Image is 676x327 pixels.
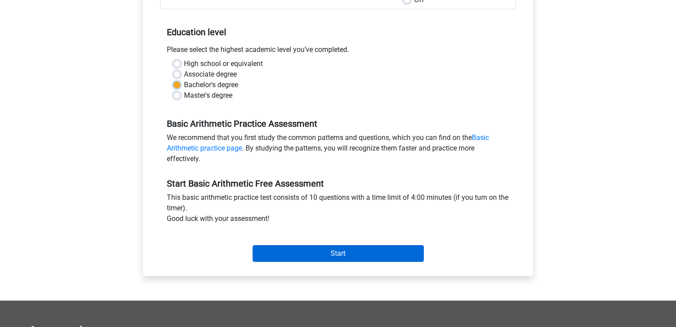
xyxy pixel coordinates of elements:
h5: Start Basic Arithmetic Free Assessment [167,178,509,189]
input: Start [253,245,424,262]
label: High school or equivalent [184,59,263,69]
h5: Education level [167,23,509,41]
label: Associate degree [184,69,237,80]
label: Bachelor's degree [184,80,238,90]
h5: Basic Arithmetic Practice Assessment [167,118,509,129]
label: Master's degree [184,90,232,101]
div: This basic arithmetic practice test consists of 10 questions with a time limit of 4:00 minutes (i... [160,192,516,228]
div: We recommend that you first study the common patterns and questions, which you can find on the . ... [160,132,516,168]
div: Please select the highest academic level you’ve completed. [160,44,516,59]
